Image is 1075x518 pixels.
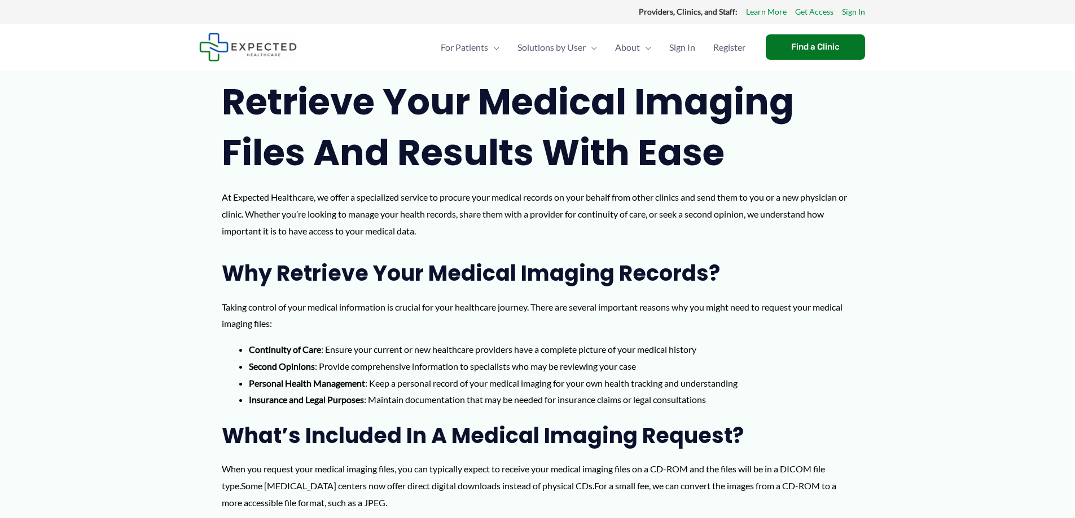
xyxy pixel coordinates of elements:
a: Sign In [842,5,865,19]
h2: What’s Included in a Medical Imaging Request? [222,422,854,449]
span: For Patients [441,28,488,67]
strong: Personal Health Management [249,378,365,388]
p: Taking control of your medical information is crucial for your healthcare journey. There are seve... [222,299,854,332]
img: Expected Healthcare Logo - side, dark font, small [199,33,297,61]
span: Menu Toggle [640,28,651,67]
span: About [615,28,640,67]
h1: Retrieve Your Medical Imaging Files and Results with Ease [222,77,854,178]
a: Sign In [660,28,704,67]
li: : Keep a personal record of your medical imaging for your own health tracking and understanding [249,375,854,392]
li: : Maintain documentation that may be needed for insurance claims or legal consultations [249,391,854,408]
span: For a small fee, we can convert the images from a CD-ROM to a more accessible file format, such a... [222,480,836,508]
a: Find a Clinic [766,34,865,60]
a: Register [704,28,754,67]
strong: Second Opinions [249,361,315,371]
li: : Provide comprehensive information to specialists who may be reviewing your case [249,358,854,375]
p: When you request your medical imaging files, you can typically expect to receive your medical ima... [222,461,854,511]
li: : Ensure your current or new healthcare providers have a complete picture of your medical history [249,341,854,358]
span: Register [713,28,745,67]
a: Get Access [795,5,833,19]
a: Learn More [746,5,787,19]
span: Menu Toggle [488,28,499,67]
span: Solutions by User [517,28,586,67]
strong: Providers, Clinics, and Staff: [639,7,738,16]
a: AboutMenu Toggle [606,28,660,67]
a: Solutions by UserMenu Toggle [508,28,606,67]
h2: Why Retrieve Your Medical Imaging Records? [222,259,854,287]
strong: Insurance and Legal Purposes [249,394,364,405]
p: At Expected Healthcare, we offer a specialized service to procure your medical records on your be... [222,189,854,239]
nav: Primary Site Navigation [432,28,754,67]
span: Menu Toggle [586,28,597,67]
a: For PatientsMenu Toggle [432,28,508,67]
strong: Continuity of Care [249,344,321,355]
span: Some [MEDICAL_DATA] centers now offer direct digital downloads instead of physical CDs. [241,480,594,491]
span: Sign In [669,28,695,67]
